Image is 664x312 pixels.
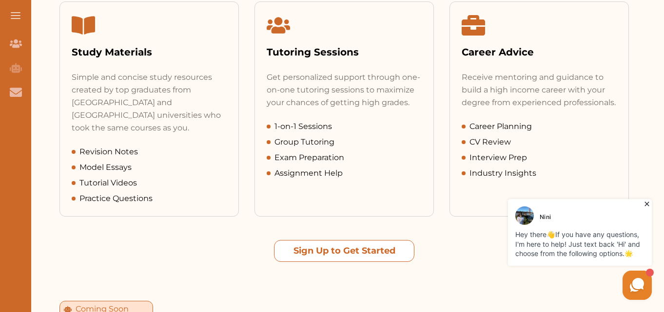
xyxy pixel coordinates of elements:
[72,71,227,134] div: Simple and concise study resources created by top graduates from [GEOGRAPHIC_DATA] and [GEOGRAPHI...
[469,136,511,148] span: CV Review
[72,45,227,59] div: Study Materials
[274,136,334,148] span: Group Tutoring
[274,121,332,132] span: 1-on-1 Sessions
[462,71,617,109] div: Receive mentoring and guidance to build a high income career with your degree from experienced pr...
[79,162,132,173] span: Model Essays
[469,121,532,132] span: Career Planning
[79,146,138,158] span: Revision Notes
[79,177,137,189] span: Tutorial Videos
[267,45,422,59] div: Tutoring Sessions
[430,197,654,302] iframe: HelpCrunch
[462,45,617,59] div: Career Advice
[274,167,343,179] span: Assignment Help
[274,152,344,164] span: Exam Preparation
[469,167,536,179] span: Industry Insights
[267,71,422,109] div: Get personalized support through one-on-one tutoring sessions to maximize your chances of getting...
[469,152,527,164] span: Interview Prep
[274,240,414,262] button: Sign Up to Get Started
[79,193,153,204] span: Practice Questions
